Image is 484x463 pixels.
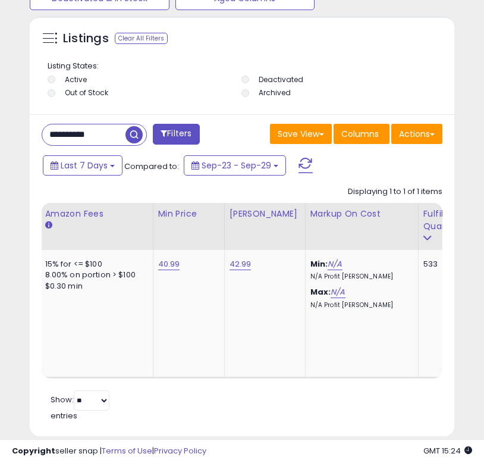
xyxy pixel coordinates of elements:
[230,208,300,220] div: [PERSON_NAME]
[12,446,206,457] div: seller snap | |
[259,74,303,85] label: Deactivated
[45,281,144,292] div: $0.30 min
[61,159,108,171] span: Last 7 Days
[153,124,199,145] button: Filters
[51,394,109,421] span: Show: entries
[45,270,144,280] div: 8.00% on portion > $100
[65,74,87,85] label: Active
[310,286,331,298] b: Max:
[184,155,286,176] button: Sep-23 - Sep-29
[310,258,328,270] b: Min:
[63,30,109,47] h5: Listings
[391,124,442,144] button: Actions
[115,33,168,44] div: Clear All Filters
[328,258,342,270] a: N/A
[310,273,409,281] p: N/A Profit [PERSON_NAME]
[423,445,472,456] span: 2025-10-7 15:24 GMT
[102,445,152,456] a: Terms of Use
[12,445,55,456] strong: Copyright
[154,445,206,456] a: Privacy Policy
[341,128,379,140] span: Columns
[45,259,144,270] div: 15% for <= $100
[202,159,271,171] span: Sep-23 - Sep-29
[158,208,219,220] div: Min Price
[310,301,409,309] p: N/A Profit [PERSON_NAME]
[270,124,332,144] button: Save View
[331,286,345,298] a: N/A
[259,87,291,98] label: Archived
[423,259,460,270] div: 533
[158,258,180,270] a: 40.99
[348,186,442,198] div: Displaying 1 to 1 of 1 items
[423,208,464,233] div: Fulfillable Quantity
[124,161,179,172] span: Compared to:
[45,208,148,220] div: Amazon Fees
[310,208,413,220] div: Markup on Cost
[305,203,418,250] th: The percentage added to the cost of goods (COGS) that forms the calculator for Min & Max prices.
[45,220,52,231] small: Amazon Fees.
[230,258,252,270] a: 42.99
[334,124,389,144] button: Columns
[43,155,122,176] button: Last 7 Days
[65,87,108,98] label: Out of Stock
[48,61,439,72] p: Listing States:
